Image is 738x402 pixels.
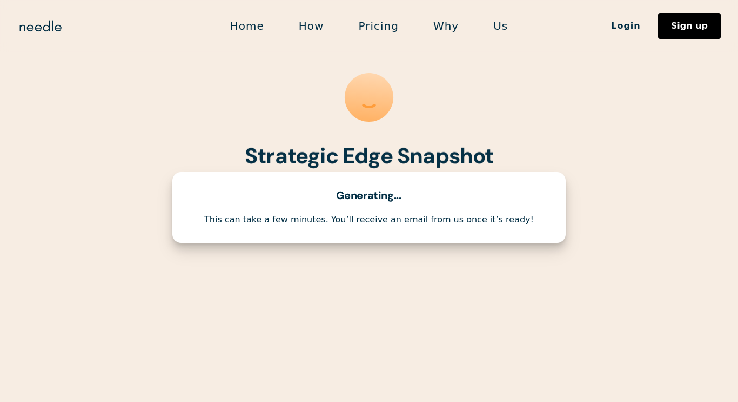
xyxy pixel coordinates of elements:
a: How [281,15,341,37]
a: Pricing [341,15,415,37]
a: Sign up [658,13,721,39]
div: Generating... [336,189,402,201]
a: Us [476,15,525,37]
div: This can take a few minutes. You’ll receive an email from us once it’s ready! [185,214,553,226]
a: Why [416,15,476,37]
div: Sign up [671,22,708,30]
strong: Strategic Edge Snapshot [245,142,494,170]
a: Home [213,15,281,37]
a: Login [594,17,658,35]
